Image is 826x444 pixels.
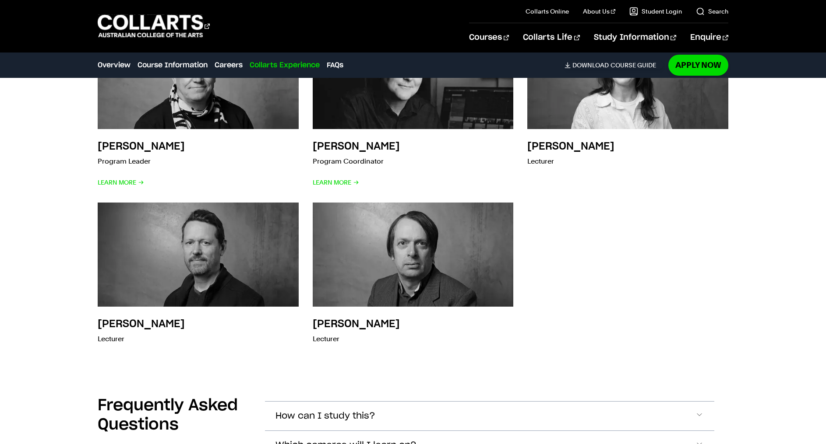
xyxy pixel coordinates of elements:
p: Lecturer [98,333,185,345]
a: Course Information [138,60,208,70]
h3: [PERSON_NAME] [98,141,185,152]
p: Program Leader [98,155,185,168]
h3: [PERSON_NAME] [527,141,614,152]
span: Learn More [98,176,144,189]
a: Study Information [594,23,676,52]
a: Enquire [690,23,728,52]
h3: [PERSON_NAME] [313,319,400,329]
p: Program Coordinator [313,155,400,168]
a: Careers [215,60,243,70]
h3: [PERSON_NAME] [313,141,400,152]
a: Collarts Experience [250,60,320,70]
a: Overview [98,60,131,70]
a: Collarts Online [526,7,569,16]
a: Search [696,7,728,16]
h3: [PERSON_NAME] [98,319,185,329]
span: Download [572,61,609,69]
h2: Frequently Asked Questions [98,396,251,434]
a: [PERSON_NAME] Program Leader Learn More [98,25,299,189]
button: How can I study this? [265,402,714,430]
span: Learn More [313,176,359,189]
a: [PERSON_NAME] Program Coordinator Learn More [313,25,514,189]
a: Collarts Life [523,23,579,52]
a: DownloadCourse Guide [565,61,663,69]
span: How can I study this? [275,411,375,421]
p: Lecturer [527,155,614,168]
a: Courses [469,23,509,52]
p: Lecturer [313,333,400,345]
a: FAQs [327,60,343,70]
div: Go to homepage [98,14,210,38]
a: Apply Now [668,55,728,75]
a: Student Login [629,7,682,16]
a: About Us [583,7,615,16]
